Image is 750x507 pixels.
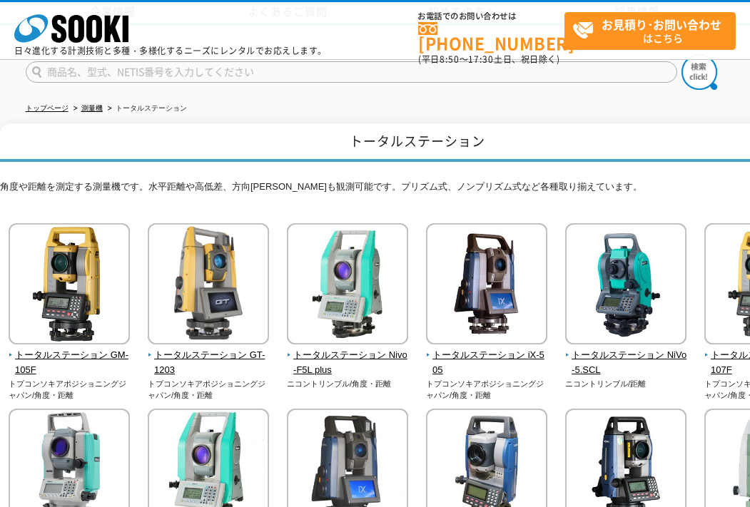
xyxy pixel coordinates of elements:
[148,378,270,401] p: トプコンソキアポジショニングジャパン/角度・距離
[564,12,736,50] a: お見積り･お問い合わせはこちら
[426,378,548,401] p: トプコンソキアポジショニングジャパン/角度・距離
[572,13,735,48] span: はこちら
[9,348,131,378] span: トータルステーション GM-105F
[14,46,327,55] p: 日々進化する計測技術と多種・多様化するニーズにレンタルでお応えします。
[287,348,409,378] span: トータルステーション Nivo-F5L plus
[9,223,130,348] img: トータルステーション GM-105F
[565,348,687,378] span: トータルステーション NiVo-5.SCL
[9,378,131,401] p: トプコンソキアポジショニングジャパン/角度・距離
[468,53,494,66] span: 17:30
[287,334,409,377] a: トータルステーション Nivo-F5L plus
[602,16,721,33] strong: お見積り･お問い合わせ
[681,54,717,90] img: btn_search.png
[418,12,564,21] span: お電話でのお問い合わせは
[26,61,677,83] input: 商品名、型式、NETIS番号を入力してください
[81,104,103,112] a: 測量機
[105,101,187,116] li: トータルステーション
[287,378,409,390] p: ニコントリンブル/角度・距離
[148,348,270,378] span: トータルステーション GT-1203
[26,104,69,112] a: トップページ
[9,334,131,377] a: トータルステーション GM-105F
[426,348,548,378] span: トータルステーション iX-505
[565,334,687,377] a: トータルステーション NiVo-5.SCL
[418,53,559,66] span: (平日 ～ 土日、祝日除く)
[148,223,269,348] img: トータルステーション GT-1203
[426,334,548,377] a: トータルステーション iX-505
[148,334,270,377] a: トータルステーション GT-1203
[440,53,460,66] span: 8:50
[565,223,686,348] img: トータルステーション NiVo-5.SCL
[565,378,687,390] p: ニコントリンブル/距離
[418,22,564,51] a: [PHONE_NUMBER]
[287,223,408,348] img: トータルステーション Nivo-F5L plus
[426,223,547,348] img: トータルステーション iX-505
